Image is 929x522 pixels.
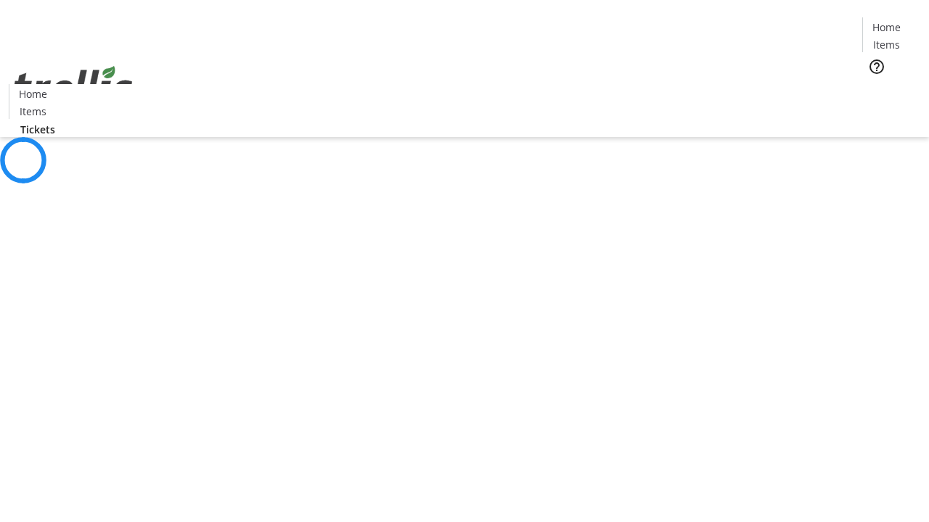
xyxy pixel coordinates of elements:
span: Tickets [20,122,55,137]
button: Help [862,52,891,81]
a: Items [863,37,909,52]
span: Items [873,37,900,52]
a: Tickets [862,84,920,99]
span: Home [872,20,901,35]
a: Home [9,86,56,101]
a: Home [863,20,909,35]
span: Home [19,86,47,101]
span: Items [20,104,46,119]
a: Tickets [9,122,67,137]
span: Tickets [874,84,909,99]
a: Items [9,104,56,119]
img: Orient E2E Organization 9N6DeoeNRN's Logo [9,50,138,123]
